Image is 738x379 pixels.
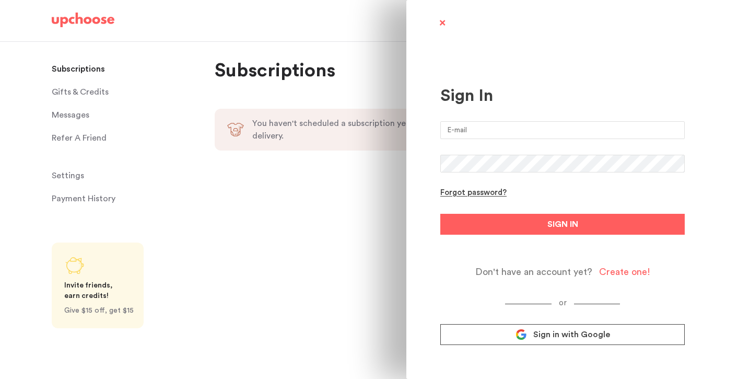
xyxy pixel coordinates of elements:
div: Forgot password? [440,188,507,198]
div: Sign In [440,86,685,106]
span: SIGN IN [547,218,578,231]
a: Sign in with Google [440,324,685,345]
span: Sign in with Google [533,329,610,340]
input: E-mail [440,121,685,139]
span: Don't have an account yet? [475,266,592,278]
button: SIGN IN [440,214,685,235]
div: Create one! [599,266,650,278]
span: or [552,299,574,307]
